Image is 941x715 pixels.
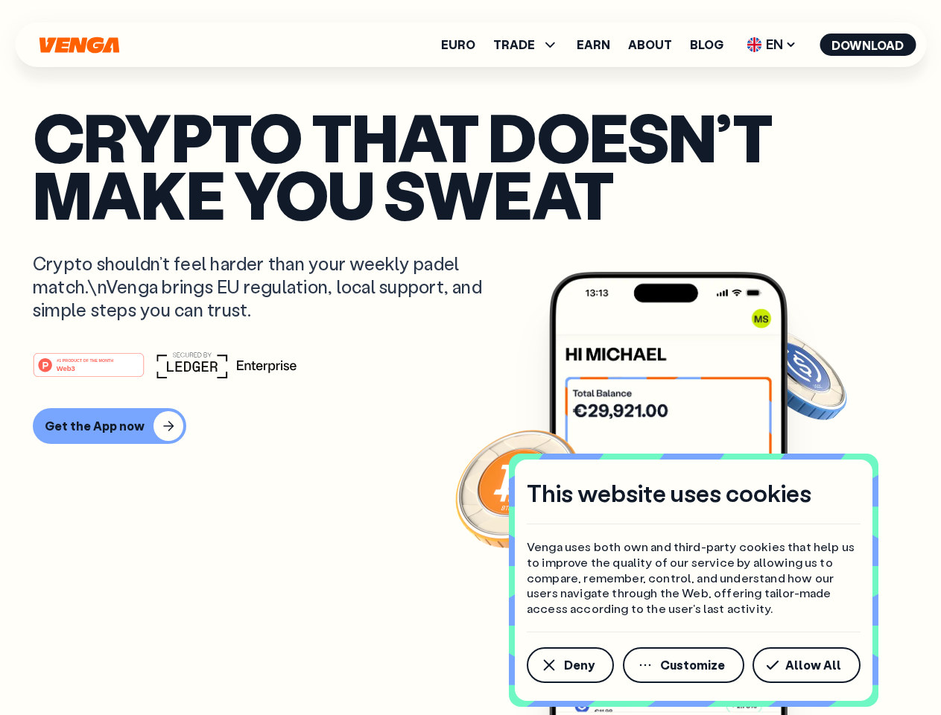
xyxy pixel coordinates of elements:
p: Crypto that doesn’t make you sweat [33,108,908,222]
a: About [628,39,672,51]
tspan: #1 PRODUCT OF THE MONTH [57,357,113,362]
span: Deny [564,659,595,671]
a: Get the App now [33,408,908,444]
span: TRADE [493,36,559,54]
a: #1 PRODUCT OF THE MONTHWeb3 [33,361,145,381]
span: TRADE [493,39,535,51]
p: Crypto shouldn’t feel harder than your weekly padel match.\nVenga brings EU regulation, local sup... [33,252,504,322]
span: Allow All [785,659,841,671]
img: Bitcoin [452,421,586,555]
h4: This website uses cookies [527,477,811,509]
span: EN [741,33,802,57]
tspan: Web3 [57,363,75,372]
button: Customize [623,647,744,683]
a: Earn [577,39,610,51]
a: Euro [441,39,475,51]
a: Blog [690,39,723,51]
button: Deny [527,647,614,683]
img: flag-uk [747,37,761,52]
svg: Home [37,36,121,54]
button: Download [820,34,916,56]
img: USDC coin [743,320,850,428]
div: Get the App now [45,419,145,433]
p: Venga uses both own and third-party cookies that help us to improve the quality of our service by... [527,539,861,617]
button: Allow All [753,647,861,683]
span: Customize [660,659,725,671]
button: Get the App now [33,408,186,444]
